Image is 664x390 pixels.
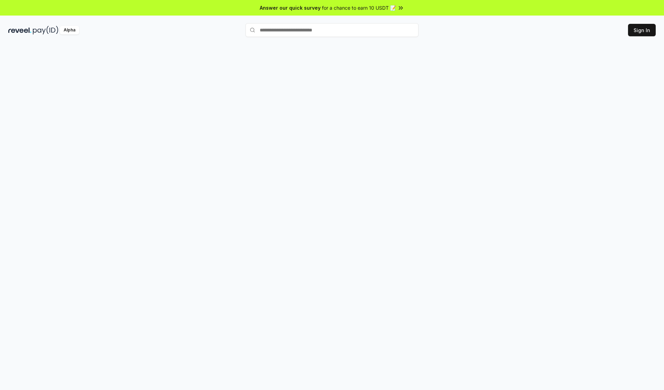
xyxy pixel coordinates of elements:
img: pay_id [33,26,58,35]
span: Answer our quick survey [260,4,321,11]
div: Alpha [60,26,79,35]
img: reveel_dark [8,26,31,35]
span: for a chance to earn 10 USDT 📝 [322,4,396,11]
button: Sign In [628,24,656,36]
